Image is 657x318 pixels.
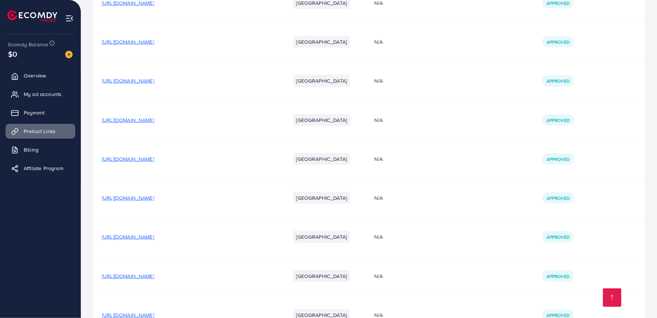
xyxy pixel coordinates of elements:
[374,77,383,85] span: N/A
[547,78,570,84] span: Approved
[6,124,75,139] a: Product Links
[547,117,570,123] span: Approved
[293,153,350,165] li: [GEOGRAPHIC_DATA]
[547,195,570,201] span: Approved
[374,116,383,124] span: N/A
[374,38,383,46] span: N/A
[293,36,350,48] li: [GEOGRAPHIC_DATA]
[6,105,75,120] a: Payment
[293,270,350,282] li: [GEOGRAPHIC_DATA]
[547,156,570,162] span: Approved
[293,114,350,126] li: [GEOGRAPHIC_DATA]
[626,285,651,312] iframe: Chat
[7,10,57,22] img: logo
[102,233,154,241] span: [URL][DOMAIN_NAME]
[24,90,62,98] span: My ad accounts
[102,155,154,163] span: [URL][DOMAIN_NAME]
[8,41,48,48] span: Ecomdy Balance
[102,272,154,280] span: [URL][DOMAIN_NAME]
[374,194,383,202] span: N/A
[547,234,570,240] span: Approved
[374,272,383,280] span: N/A
[24,146,39,153] span: Billing
[6,161,75,176] a: Affiliate Program
[547,273,570,279] span: Approved
[102,38,154,46] span: [URL][DOMAIN_NAME]
[24,165,63,172] span: Affiliate Program
[102,194,154,202] span: [URL][DOMAIN_NAME]
[24,109,44,116] span: Payment
[6,68,75,83] a: Overview
[8,49,17,59] span: $0
[65,51,73,58] img: image
[374,233,383,241] span: N/A
[102,116,154,124] span: [URL][DOMAIN_NAME]
[293,75,350,87] li: [GEOGRAPHIC_DATA]
[293,231,350,243] li: [GEOGRAPHIC_DATA]
[6,142,75,157] a: Billing
[374,155,383,163] span: N/A
[293,192,350,204] li: [GEOGRAPHIC_DATA]
[102,77,154,85] span: [URL][DOMAIN_NAME]
[65,14,74,23] img: menu
[6,87,75,102] a: My ad accounts
[24,127,56,135] span: Product Links
[24,72,46,79] span: Overview
[547,39,570,45] span: Approved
